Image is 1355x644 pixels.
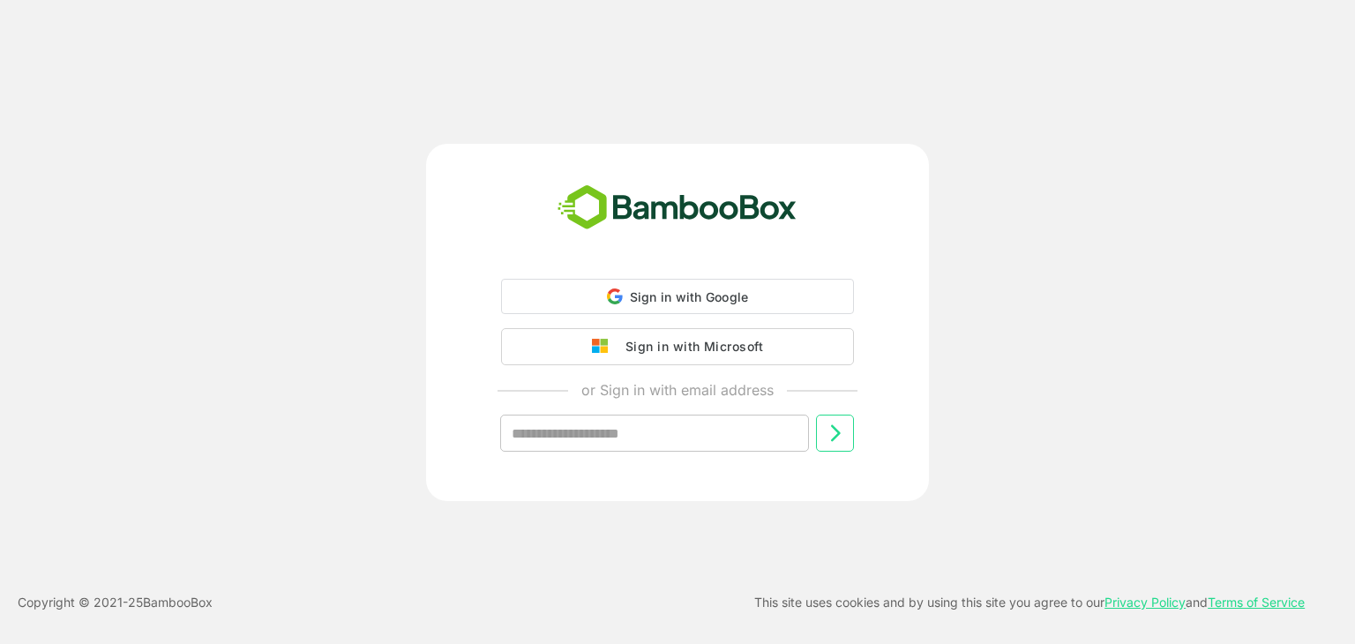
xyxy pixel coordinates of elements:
[501,328,854,365] button: Sign in with Microsoft
[18,592,213,613] p: Copyright © 2021- 25 BambooBox
[630,289,749,304] span: Sign in with Google
[754,592,1305,613] p: This site uses cookies and by using this site you agree to our and
[501,279,854,314] div: Sign in with Google
[617,335,763,358] div: Sign in with Microsoft
[1104,595,1186,610] a: Privacy Policy
[548,179,806,237] img: bamboobox
[1208,595,1305,610] a: Terms of Service
[592,339,617,355] img: google
[581,379,774,401] p: or Sign in with email address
